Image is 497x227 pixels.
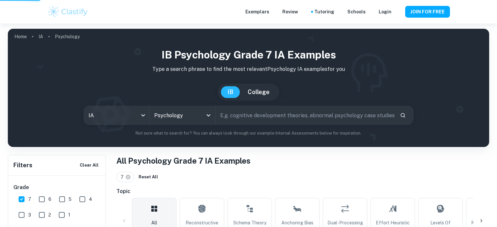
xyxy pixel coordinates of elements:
[282,8,298,15] p: Review
[137,172,160,182] button: Reset All
[13,47,484,63] h1: IB Psychology Grade 7 IA examples
[55,33,80,40] p: Psychology
[47,5,89,18] img: Clastify logo
[13,161,32,170] h6: Filters
[39,32,43,41] a: IA
[13,65,484,73] p: Type a search phrase to find the most relevant Psychology IA examples for you
[216,106,395,124] input: E.g. cognitive development theories, abnormal psychology case studies, social psychology experime...
[405,6,450,18] button: JOIN FOR FREE
[48,211,51,219] span: 2
[376,219,410,226] span: Effort Heuristic
[14,32,27,41] a: Home
[347,8,366,15] a: Schools
[397,10,400,13] button: Help and Feedback
[397,110,408,121] button: Search
[89,196,92,203] span: 4
[84,106,149,124] div: IA
[78,160,100,170] button: Clear All
[233,219,266,226] span: Schema Theory
[28,211,31,219] span: 3
[69,196,72,203] span: 5
[116,172,134,182] div: 7
[13,184,101,191] h6: Grade
[13,130,484,137] p: Not sure what to search for? You can always look through our example Internal Assessments below f...
[245,8,269,15] p: Exemplars
[221,86,240,98] button: IB
[8,29,489,147] img: profile cover
[68,211,70,219] span: 1
[204,111,213,120] button: Open
[314,8,334,15] a: Tutoring
[241,86,276,98] button: College
[281,219,313,226] span: Anchoring Bias
[28,196,31,203] span: 7
[116,155,489,167] h1: All Psychology Grade 7 IA Examples
[379,8,391,15] a: Login
[48,196,51,203] span: 6
[116,187,489,195] h6: Topic
[121,173,126,181] span: 7
[151,219,157,226] span: All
